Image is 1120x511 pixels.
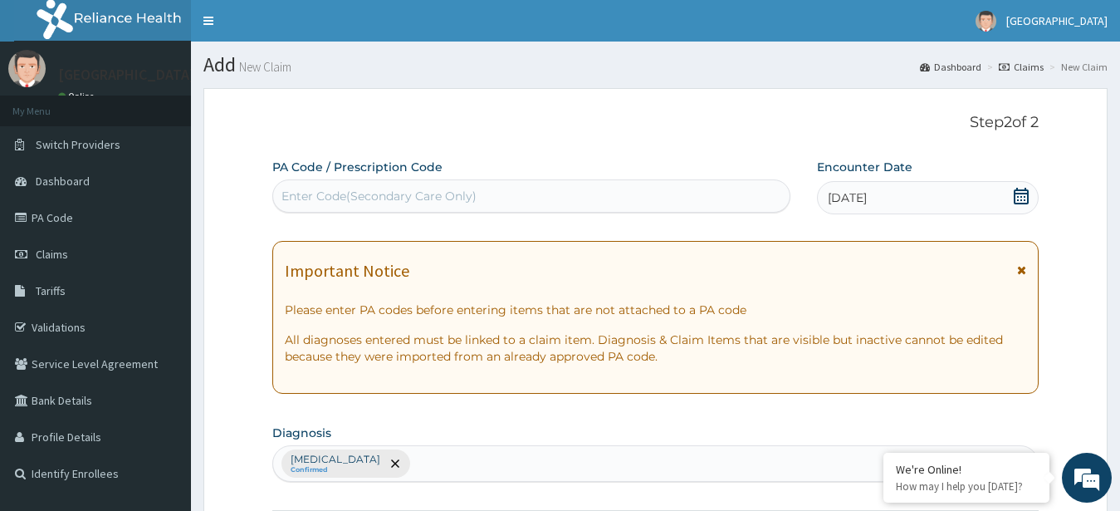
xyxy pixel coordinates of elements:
a: Claims [999,60,1044,74]
p: How may I help you today? [896,479,1037,494]
p: Please enter PA codes before entering items that are not attached to a PA code [285,302,1027,318]
a: Dashboard [920,60,981,74]
span: Dashboard [36,174,90,189]
span: Claims [36,247,68,262]
a: Online [58,91,98,102]
div: Enter Code(Secondary Care Only) [281,188,477,204]
p: All diagnoses entered must be linked to a claim item. Diagnosis & Claim Items that are visible bu... [285,332,1027,365]
p: [MEDICAL_DATA] [291,453,380,466]
h1: Add [203,54,1108,76]
div: We're Online! [896,462,1037,477]
label: Encounter Date [817,159,912,175]
span: [GEOGRAPHIC_DATA] [1006,13,1108,28]
p: [GEOGRAPHIC_DATA] [58,67,195,82]
li: New Claim [1045,60,1108,74]
span: [DATE] [828,189,867,206]
label: Diagnosis [272,425,331,441]
img: User Image [8,50,46,87]
span: Switch Providers [36,137,120,152]
small: Confirmed [291,466,380,474]
h1: Important Notice [285,262,409,280]
small: New Claim [236,61,291,73]
span: remove selection option [388,456,403,471]
img: User Image [976,11,996,32]
p: Step 2 of 2 [272,114,1039,132]
span: Tariffs [36,283,66,298]
label: PA Code / Prescription Code [272,159,443,175]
